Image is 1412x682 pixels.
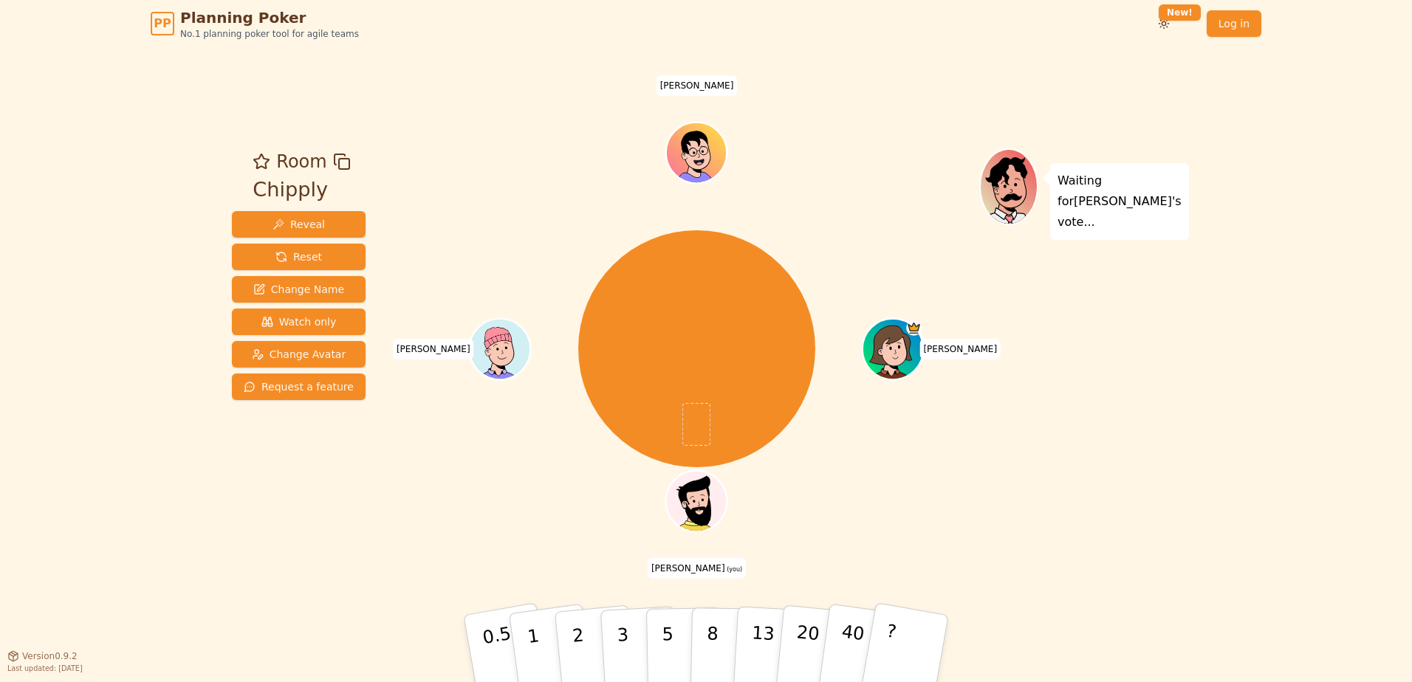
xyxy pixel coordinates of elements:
button: Change Avatar [232,341,366,368]
span: No.1 planning poker tool for agile teams [180,28,359,40]
span: (you) [725,565,743,572]
div: Chipply [253,175,350,205]
span: Room [276,148,326,175]
button: Add as favourite [253,148,270,175]
div: New! [1159,4,1201,21]
span: Click to change your name [919,339,1001,359]
span: Reveal [273,217,325,232]
button: Version0.9.2 [7,650,78,662]
span: Last updated: [DATE] [7,664,83,672]
span: Click to change your name [657,75,738,96]
span: PP [154,15,171,32]
span: Planning Poker [180,7,359,28]
button: Request a feature [232,373,366,400]
span: Click to change your name [648,557,746,578]
button: Click to change your avatar [668,472,726,530]
span: Angie is the host [907,320,922,336]
a: PPPlanning PokerNo.1 planning poker tool for agile teams [151,7,359,40]
button: Watch only [232,309,366,335]
span: Watch only [261,314,337,329]
span: Version 0.9.2 [22,650,78,662]
span: Click to change your name [393,339,474,359]
button: Reset [232,244,366,270]
a: Log in [1207,10,1261,37]
span: Change Name [253,282,344,297]
button: Reveal [232,211,366,238]
span: Reset [275,249,322,264]
span: Change Avatar [252,347,346,362]
span: Request a feature [244,379,354,394]
p: Waiting for [PERSON_NAME] 's vote... [1058,170,1182,232]
button: Change Name [232,276,366,303]
button: New! [1151,10,1177,37]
